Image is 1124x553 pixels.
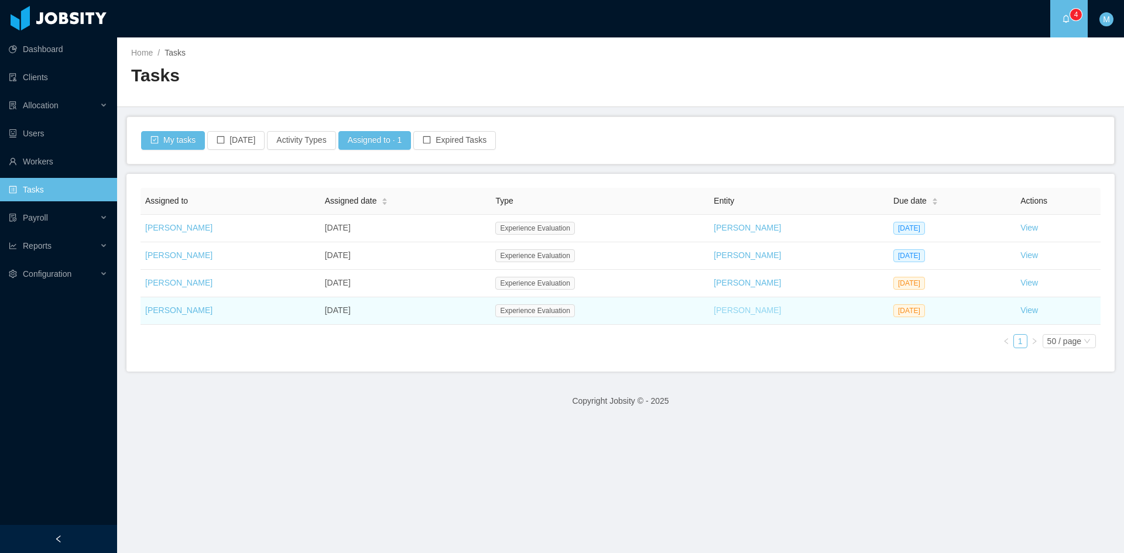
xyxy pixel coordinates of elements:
[495,222,574,235] span: Experience Evaluation
[267,131,335,150] button: Activity Types
[117,381,1124,421] footer: Copyright Jobsity © - 2025
[9,270,17,278] i: icon: setting
[131,64,621,88] h2: Tasks
[145,278,213,287] a: [PERSON_NAME]
[23,241,52,250] span: Reports
[9,214,17,222] i: icon: file-protect
[145,196,188,205] span: Assigned to
[1020,196,1047,205] span: Actions
[23,269,71,279] span: Configuration
[999,334,1013,348] li: Previous Page
[381,196,388,204] div: Sort
[1103,12,1110,26] span: M
[207,131,265,150] button: icon: border[DATE]
[320,242,491,270] td: [DATE]
[1013,334,1027,348] li: 1
[9,122,108,145] a: icon: robotUsers
[1084,338,1091,346] i: icon: down
[9,37,108,61] a: icon: pie-chartDashboard
[1074,9,1078,20] p: 4
[495,196,513,205] span: Type
[1020,278,1038,287] a: View
[714,278,781,287] a: [PERSON_NAME]
[893,277,925,290] span: [DATE]
[893,222,925,235] span: [DATE]
[320,297,491,325] td: [DATE]
[9,66,108,89] a: icon: auditClients
[893,249,925,262] span: [DATE]
[931,196,938,200] i: icon: caret-up
[165,48,186,57] span: Tasks
[1070,9,1082,20] sup: 4
[714,196,734,205] span: Entity
[1014,335,1027,348] a: 1
[495,304,574,317] span: Experience Evaluation
[145,250,213,260] a: [PERSON_NAME]
[9,242,17,250] i: icon: line-chart
[1003,338,1010,345] i: icon: left
[325,195,377,207] span: Assigned date
[338,131,412,150] button: Assigned to · 1
[495,249,574,262] span: Experience Evaluation
[320,215,491,242] td: [DATE]
[23,101,59,110] span: Allocation
[714,223,781,232] a: [PERSON_NAME]
[714,305,781,315] a: [PERSON_NAME]
[931,196,938,204] div: Sort
[157,48,160,57] span: /
[1062,15,1070,23] i: icon: bell
[382,196,388,200] i: icon: caret-up
[1020,223,1038,232] a: View
[1027,334,1041,348] li: Next Page
[1047,335,1081,348] div: 50 / page
[145,305,213,315] a: [PERSON_NAME]
[714,250,781,260] a: [PERSON_NAME]
[382,201,388,204] i: icon: caret-down
[1020,250,1038,260] a: View
[893,304,925,317] span: [DATE]
[1020,305,1038,315] a: View
[9,178,108,201] a: icon: profileTasks
[9,101,17,109] i: icon: solution
[1031,338,1038,345] i: icon: right
[893,195,927,207] span: Due date
[141,131,205,150] button: icon: check-squareMy tasks
[145,223,213,232] a: [PERSON_NAME]
[495,277,574,290] span: Experience Evaluation
[413,131,496,150] button: icon: borderExpired Tasks
[320,270,491,297] td: [DATE]
[931,201,938,204] i: icon: caret-down
[9,150,108,173] a: icon: userWorkers
[23,213,48,222] span: Payroll
[131,48,153,57] a: Home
